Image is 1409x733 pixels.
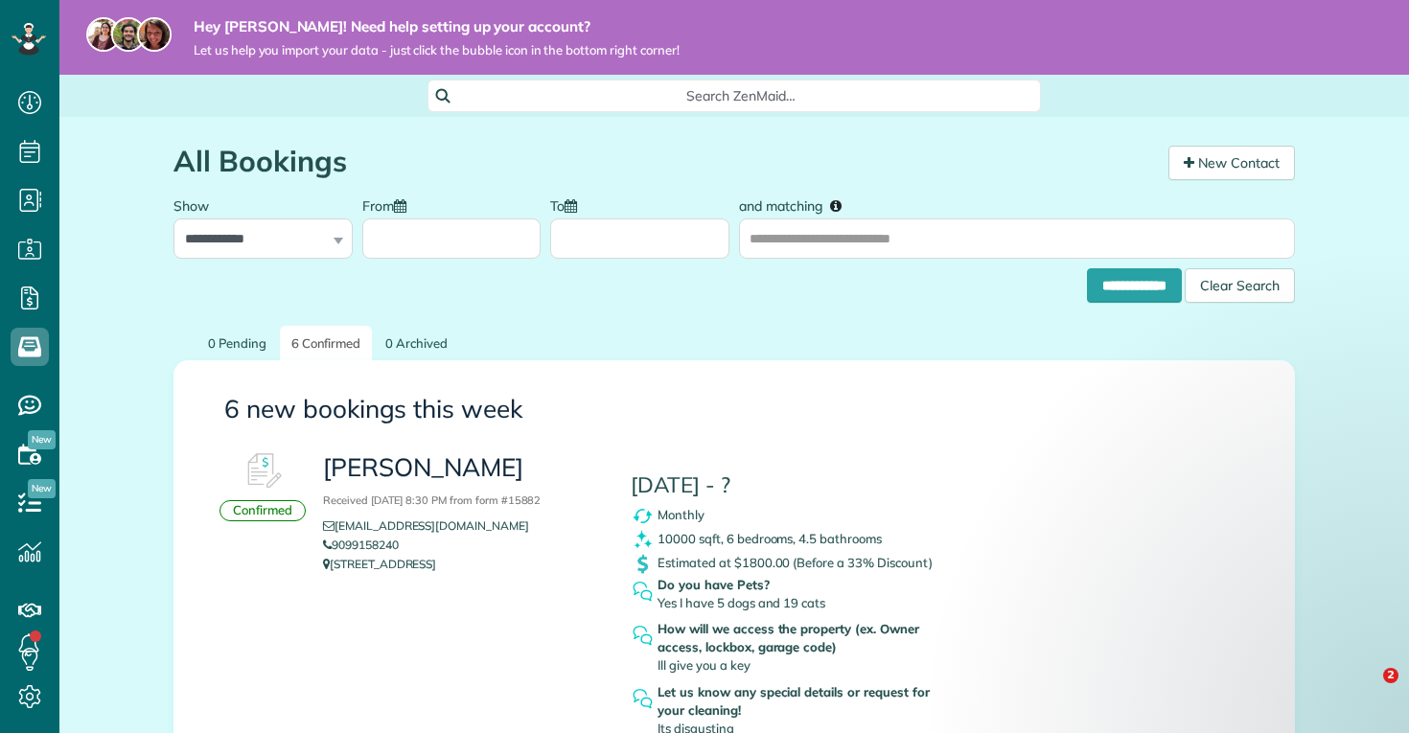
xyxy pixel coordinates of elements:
span: Let us help you import your data - just click the bubble icon in the bottom right corner! [194,42,680,58]
strong: Hey [PERSON_NAME]! Need help setting up your account? [194,17,680,36]
img: maria-72a9807cf96188c08ef61303f053569d2e2a8a1cde33d635c8a3ac13582a053d.jpg [86,17,121,52]
span: Monthly [658,507,704,522]
a: Clear Search [1185,272,1295,287]
label: From [362,187,416,222]
iframe: Intercom live chat [1344,668,1390,714]
label: and matching [739,187,855,222]
a: 0 Archived [374,326,459,361]
span: New [28,430,56,449]
img: clean_symbol_icon-dd072f8366c07ea3eb8378bb991ecd12595f4b76d916a6f83395f9468ae6ecae.png [631,528,655,552]
img: question_symbol_icon-fa7b350da2b2fea416cef77984ae4cf4944ea5ab9e3d5925827a5d6b7129d3f6.png [631,580,655,604]
span: Yes I have 5 dogs and 19 cats [658,595,825,610]
img: recurrence_symbol_icon-7cc721a9f4fb8f7b0289d3d97f09a2e367b638918f1a67e51b1e7d8abe5fb8d8.png [631,504,655,528]
h3: 6 new bookings this week [224,396,1244,424]
img: dollar_symbol_icon-bd8a6898b2649ec353a9eba708ae97d8d7348bddd7d2aed9b7e4bf5abd9f4af5.png [631,552,655,576]
a: [EMAIL_ADDRESS][DOMAIN_NAME] [323,518,543,533]
span: 10000 sqft, 6 bedrooms, 4.5 bathrooms [658,531,882,546]
h4: [DATE] - ? [631,473,987,497]
strong: Do you have Pets? [658,576,947,594]
img: question_symbol_icon-fa7b350da2b2fea416cef77984ae4cf4944ea5ab9e3d5925827a5d6b7129d3f6.png [631,687,655,711]
strong: How will we access the property (ex. Owner access, lockbox, garage code) [658,620,947,656]
img: Booking #608498 [234,443,291,500]
div: Clear Search [1185,268,1295,303]
small: Received [DATE] 8:30 PM from form #15882 [323,493,541,507]
h1: All Bookings [173,146,1154,177]
a: New Contact [1168,146,1295,180]
a: 9099158240 [323,538,399,552]
p: [STREET_ADDRESS] [323,555,602,574]
span: New [28,479,56,498]
strong: Let us know any special details or request for your cleaning! [658,683,947,720]
img: question_symbol_icon-fa7b350da2b2fea416cef77984ae4cf4944ea5ab9e3d5925827a5d6b7129d3f6.png [631,624,655,648]
span: Ill give you a key [658,657,750,673]
div: Confirmed [219,500,306,521]
img: jorge-587dff0eeaa6aab1f244e6dc62b8924c3b6ad411094392a53c71c6c4a576187d.jpg [111,17,146,52]
h3: [PERSON_NAME] [323,454,602,509]
span: 2 [1383,668,1398,683]
img: michelle-19f622bdf1676172e81f8f8fba1fb50e276960ebfe0243fe18214015130c80e4.jpg [137,17,172,52]
span: Estimated at $1800.00 (Before a 33% Discount) [658,555,932,570]
a: 0 Pending [196,326,278,361]
a: 6 Confirmed [280,326,373,361]
label: To [550,187,587,222]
